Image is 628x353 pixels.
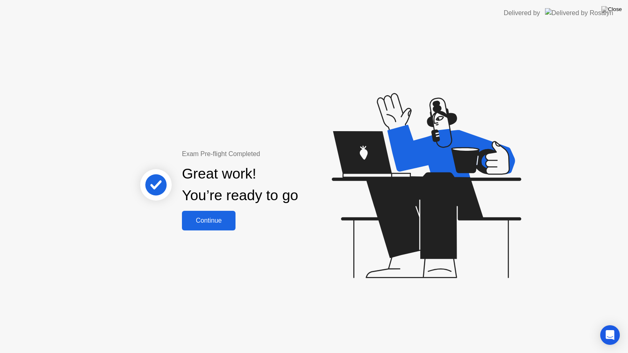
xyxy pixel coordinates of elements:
[182,211,235,230] button: Continue
[600,325,620,345] div: Open Intercom Messenger
[182,163,298,206] div: Great work! You’re ready to go
[545,8,613,18] img: Delivered by Rosalyn
[182,149,351,159] div: Exam Pre-flight Completed
[601,6,622,13] img: Close
[504,8,540,18] div: Delivered by
[184,217,233,224] div: Continue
